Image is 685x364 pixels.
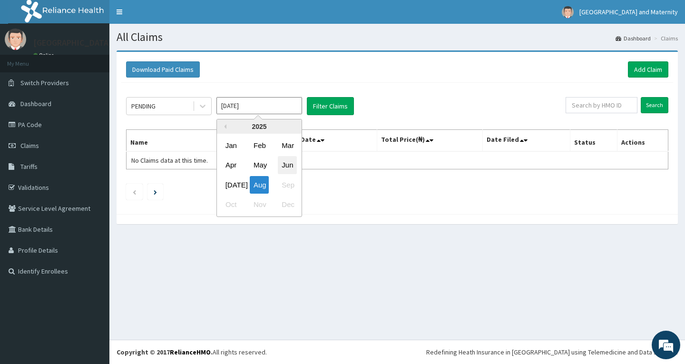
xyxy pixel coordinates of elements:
[127,130,263,152] th: Name
[170,348,211,356] a: RelianceHMO
[33,39,166,47] p: [GEOGRAPHIC_DATA] and Maternity
[117,348,213,356] strong: Copyright © 2017 .
[131,101,156,111] div: PENDING
[20,99,51,108] span: Dashboard
[33,52,56,59] a: Online
[616,34,651,42] a: Dashboard
[222,176,241,194] div: Choose July 2025
[132,187,137,196] a: Previous page
[250,157,269,174] div: Choose May 2025
[641,97,668,113] input: Search
[222,124,226,129] button: Previous Year
[222,157,241,174] div: Choose April 2025
[250,176,269,194] div: Choose August 2025
[5,29,26,50] img: User Image
[154,187,157,196] a: Next page
[278,137,297,154] div: Choose March 2025
[307,97,354,115] button: Filter Claims
[562,6,574,18] img: User Image
[109,340,685,364] footer: All rights reserved.
[579,8,678,16] span: [GEOGRAPHIC_DATA] and Maternity
[482,130,570,152] th: Date Filed
[628,61,668,78] a: Add Claim
[250,137,269,154] div: Choose February 2025
[278,157,297,174] div: Choose June 2025
[217,119,302,134] div: 2025
[570,130,617,152] th: Status
[20,141,39,150] span: Claims
[222,137,241,154] div: Choose January 2025
[652,34,678,42] li: Claims
[131,156,208,165] span: No Claims data at this time.
[217,136,302,215] div: month 2025-08
[566,97,637,113] input: Search by HMO ID
[617,130,668,152] th: Actions
[216,97,302,114] input: Select Month and Year
[20,162,38,171] span: Tariffs
[20,79,69,87] span: Switch Providers
[117,31,678,43] h1: All Claims
[426,347,678,357] div: Redefining Heath Insurance in [GEOGRAPHIC_DATA] using Telemedicine and Data Science!
[126,61,200,78] button: Download Paid Claims
[377,130,482,152] th: Total Price(₦)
